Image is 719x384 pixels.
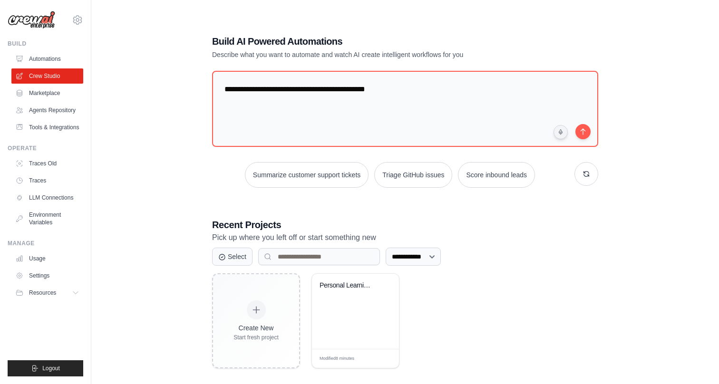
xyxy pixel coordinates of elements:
iframe: Chat Widget [671,338,719,384]
a: Traces Old [11,156,83,171]
p: Pick up where you left off or start something new [212,231,598,244]
a: Automations [11,51,83,67]
h1: Build AI Powered Automations [212,35,532,48]
a: Agents Repository [11,103,83,118]
a: Environment Variables [11,207,83,230]
div: Manage [8,240,83,247]
h3: Recent Projects [212,218,598,231]
p: Describe what you want to automate and watch AI create intelligent workflows for you [212,50,532,59]
span: Modified 8 minutes [320,355,354,362]
button: Score inbound leads [458,162,535,188]
span: Resources [29,289,56,297]
a: Crew Studio [11,68,83,84]
button: Select [212,248,253,266]
div: Start fresh project [233,334,279,341]
a: Tools & Integrations [11,120,83,135]
a: Traces [11,173,83,188]
a: Marketplace [11,86,83,101]
button: Get new suggestions [574,162,598,186]
div: Create New [233,323,279,333]
button: Click to speak your automation idea [554,125,568,139]
button: Triage GitHub issues [374,162,452,188]
button: Resources [11,285,83,300]
div: Operate [8,144,83,152]
div: Build [8,40,83,48]
button: Logout [8,360,83,376]
span: Logout [42,365,60,372]
span: Edit [377,355,385,362]
img: Logo [8,11,55,29]
a: LLM Connections [11,190,83,205]
a: Usage [11,251,83,266]
a: Settings [11,268,83,283]
div: Personal Learning Management System [320,281,377,290]
button: Summarize customer support tickets [245,162,369,188]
